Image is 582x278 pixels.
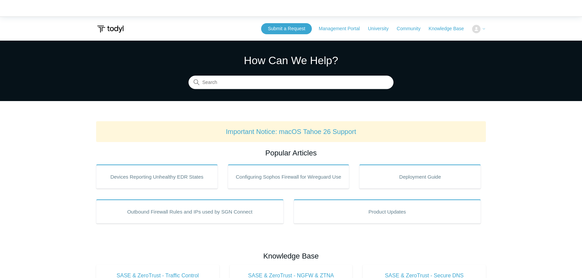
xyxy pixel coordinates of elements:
img: Todyl Support Center Help Center home page [96,23,125,35]
h2: Popular Articles [96,147,486,158]
a: Configuring Sophos Firewall for Wireguard Use [228,165,349,189]
a: Community [397,25,427,32]
a: University [368,25,395,32]
a: Knowledge Base [429,25,471,32]
h2: Knowledge Base [96,250,486,262]
a: Outbound Firewall Rules and IPs used by SGN Connect [96,199,284,224]
h1: How Can We Help? [189,52,393,68]
a: Important Notice: macOS Tahoe 26 Support [226,128,356,135]
a: Devices Reporting Unhealthy EDR States [96,165,218,189]
a: Management Portal [319,25,367,32]
a: Product Updates [294,199,481,224]
a: Deployment Guide [359,165,481,189]
input: Search [189,76,393,89]
a: Submit a Request [261,23,312,34]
